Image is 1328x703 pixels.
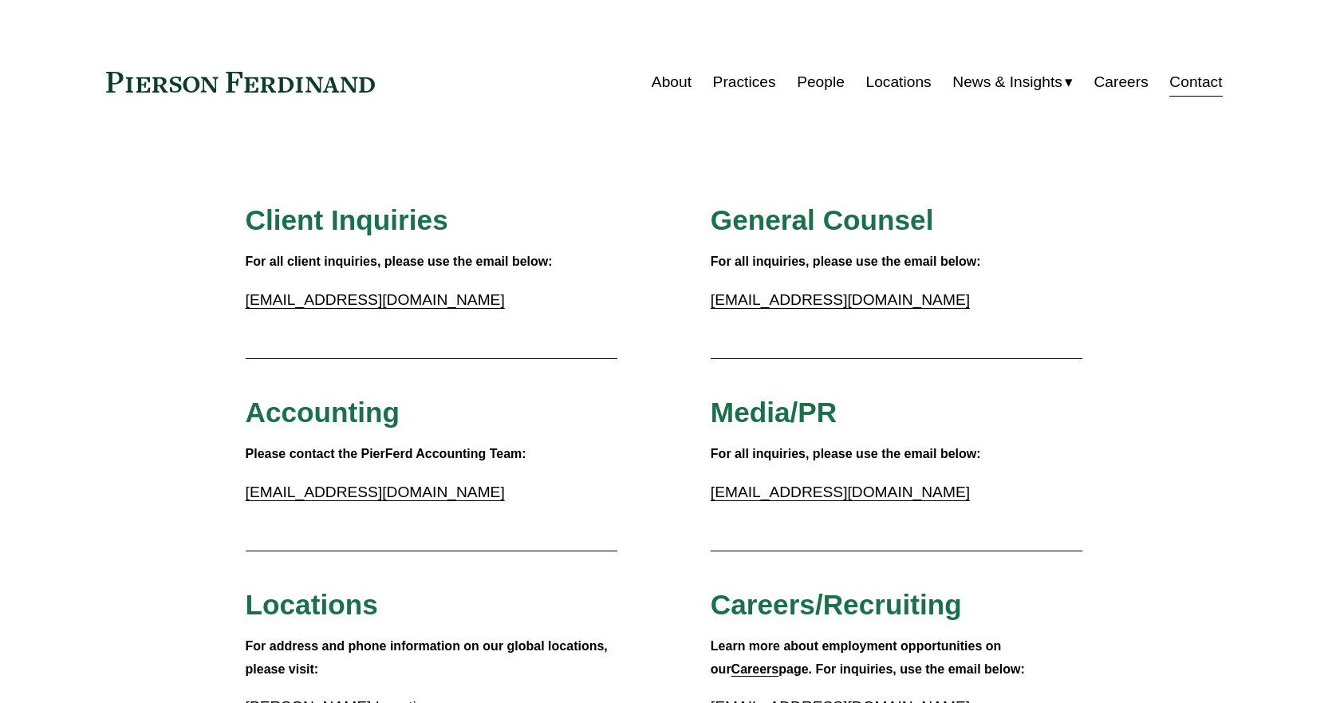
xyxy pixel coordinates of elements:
[711,204,934,235] span: General Counsel
[952,67,1073,97] a: folder dropdown
[866,67,932,97] a: Locations
[711,639,1005,676] strong: Learn more about employment opportunities on our
[713,67,776,97] a: Practices
[711,255,981,268] strong: For all inquiries, please use the email below:
[246,447,526,460] strong: Please contact the PierFerd Accounting Team:
[246,589,378,620] span: Locations
[952,69,1062,97] span: News & Insights
[711,397,837,428] span: Media/PR
[652,67,692,97] a: About
[731,662,779,676] a: Careers
[246,639,612,676] strong: For address and phone information on our global locations, please visit:
[1169,67,1222,97] a: Contact
[711,291,970,308] a: [EMAIL_ADDRESS][DOMAIN_NAME]
[246,255,553,268] strong: For all client inquiries, please use the email below:
[246,397,400,428] span: Accounting
[246,291,505,308] a: [EMAIL_ADDRESS][DOMAIN_NAME]
[711,484,970,500] a: [EMAIL_ADDRESS][DOMAIN_NAME]
[246,484,505,500] a: [EMAIL_ADDRESS][DOMAIN_NAME]
[1094,67,1148,97] a: Careers
[711,447,981,460] strong: For all inquiries, please use the email below:
[246,204,448,235] span: Client Inquiries
[778,662,1025,676] strong: page. For inquiries, use the email below:
[797,67,845,97] a: People
[711,589,962,620] span: Careers/Recruiting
